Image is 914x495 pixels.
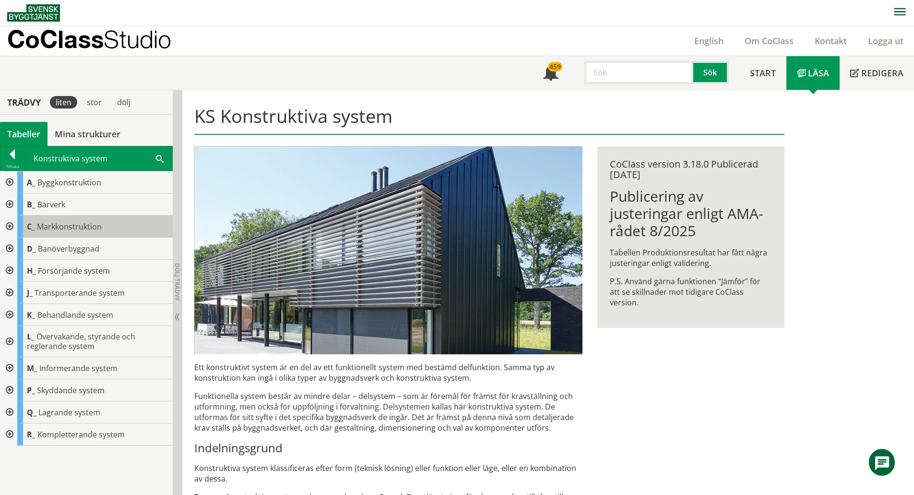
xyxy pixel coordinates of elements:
span: B_ [27,199,36,210]
span: Lagrande system [38,407,100,418]
span: J_ [27,288,33,298]
span: H_ [27,266,36,276]
span: Transporterande system [35,288,125,298]
span: Behandlande system [37,310,113,320]
a: CoClassStudio [7,26,192,56]
a: Redigera [840,56,914,90]
span: C_ [27,221,35,232]
span: Q_ [27,407,36,418]
p: Konstruktiva system klassificeras efter form (teknisk lösning) eller funktion eller läge, eller e... [194,463,582,484]
span: Studio [104,25,171,53]
span: Start [750,67,776,79]
span: Kompletterande system [37,429,125,440]
h1: KS Konstruktiva system [194,105,784,135]
span: Informerande system [39,363,118,374]
span: Sök i tabellen [156,153,164,163]
span: P_ [27,385,35,396]
h1: Publicering av justeringar enligt AMA-rådet 8/2025 [610,188,772,240]
img: structural-solar-shading.jpg [194,146,582,354]
img: Svensk Byggtjänst [7,4,60,22]
div: liten [50,96,77,109]
a: 459 [533,56,569,90]
p: CoClass [7,34,171,45]
h3: Indelningsgrund [194,441,582,455]
div: CoClass version 3.18.0 Publicerad [DATE] [610,159,772,180]
p: Tabellen Produktionsresultat har fått några justeringar enligt validering. [610,247,772,268]
div: stor [81,96,107,109]
input: Sök [584,61,693,84]
div: 459 [548,62,562,72]
span: D_ [27,243,36,254]
span: K_ [27,310,36,320]
span: R_ [27,429,36,440]
p: Funktionella system består av mindre delar – delsystem – som är föremål för främst för krav­ställ... [194,391,582,433]
span: L_ [27,331,35,342]
span: Dölj trädvy [173,263,181,301]
span: Banöverbyggnad [38,243,99,254]
a: Läsa [786,56,840,90]
span: A_ [27,177,36,188]
p: Ett konstruktivt system är en del av ett funktionellt system med bestämd delfunktion. Samma typ a... [194,362,582,383]
div: Konstruktiva system [25,146,172,170]
span: Övervakande, styrande och reglerande system [27,331,135,351]
a: Kontakt [804,35,857,47]
span: Byggkonstruktion [37,177,101,188]
span: Redigera [861,67,903,79]
span: M_ [27,363,37,374]
a: Mina strukturer [47,122,128,146]
span: Läsa [808,67,829,79]
p: P.S. Använd gärna funktionen ”Jämför” för att se skillnader mot tidigare CoClass version. [610,276,772,308]
div: Trädvy [2,97,46,108]
a: Om CoClass [734,35,804,47]
span: Skyddande system [37,385,105,396]
span: Markkonstruktion [37,221,102,232]
a: Logga ut [857,35,914,47]
div: dölj [111,96,136,109]
div: Tillbaka [0,163,24,170]
span: Notifikationer [543,66,558,82]
a: English [684,35,734,47]
span: Bärverk [37,199,65,210]
button: Sök [693,61,729,84]
span: Försörjande system [38,266,110,276]
a: Start [739,56,786,90]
